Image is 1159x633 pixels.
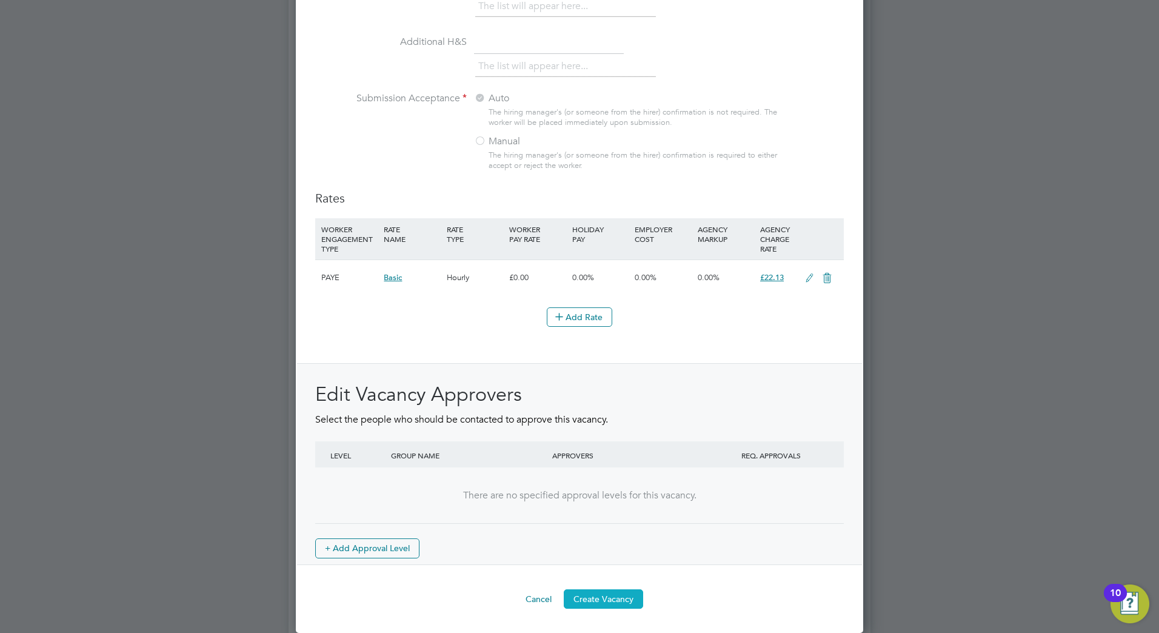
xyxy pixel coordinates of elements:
span: Select the people who should be contacted to approve this vacancy. [315,414,608,426]
div: APPROVERS [549,441,710,469]
label: Additional H&S [315,36,467,49]
div: There are no specified approval levels for this vacancy. [327,489,832,502]
label: Manual [474,135,626,148]
div: 10 [1110,593,1121,609]
div: WORKER ENGAGEMENT TYPE [318,218,381,260]
button: Create Vacancy [564,589,643,609]
div: AGENCY CHARGE RATE [757,218,799,260]
button: Cancel [516,589,561,609]
div: REQ. APPROVALS [710,441,832,469]
div: PAYE [318,260,381,295]
h2: Edit Vacancy Approvers [315,382,844,407]
span: 0.00% [635,272,656,283]
div: RATE NAME [381,218,443,250]
span: 0.00% [698,272,720,283]
div: £0.00 [506,260,569,295]
label: Submission Acceptance [315,92,467,105]
div: Hourly [444,260,506,295]
h3: Rates [315,190,844,206]
span: Basic [384,272,402,283]
div: HOLIDAY PAY [569,218,632,250]
div: WORKER PAY RATE [506,218,569,250]
span: £22.13 [760,272,784,283]
div: The hiring manager's (or someone from the hirer) confirmation is required to either accept or rej... [489,150,783,171]
div: AGENCY MARKUP [695,218,757,250]
button: + Add Approval Level [315,538,419,558]
div: EMPLOYER COST [632,218,694,250]
div: RATE TYPE [444,218,506,250]
div: LEVEL [327,441,388,469]
div: GROUP NAME [388,441,549,469]
button: Add Rate [547,307,612,327]
button: Open Resource Center, 10 new notifications [1111,584,1149,623]
label: Auto [474,92,626,105]
li: The list will appear here... [478,58,593,75]
div: The hiring manager's (or someone from the hirer) confirmation is not required. The worker will be... [489,107,783,128]
span: 0.00% [572,272,594,283]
